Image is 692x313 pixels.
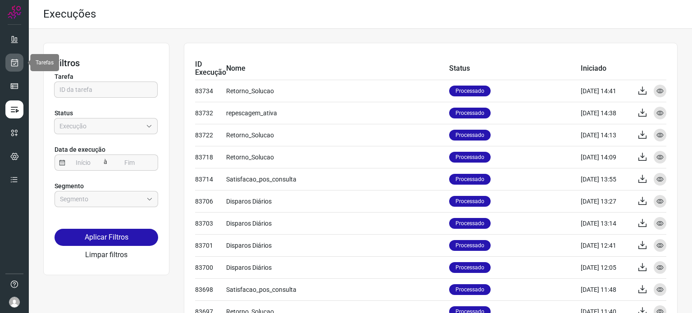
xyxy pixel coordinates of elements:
td: ID Execução [195,58,226,80]
td: [DATE] 12:41 [581,234,630,256]
td: Nome [226,58,449,80]
td: [DATE] 14:38 [581,102,630,124]
p: Processado [449,152,491,163]
p: Processado [449,174,491,185]
td: Disparos Diários [226,234,449,256]
td: 83718 [195,146,226,168]
td: [DATE] 13:55 [581,168,630,190]
img: Logo [8,5,21,19]
input: ID da tarefa [59,82,152,97]
td: 83714 [195,168,226,190]
td: [DATE] 11:48 [581,278,630,300]
input: Segmento [60,191,143,207]
td: [DATE] 13:14 [581,212,630,234]
td: Status [449,58,581,80]
td: 83706 [195,190,226,212]
td: Disparos Diários [226,190,449,212]
td: repescagem_ativa [226,102,449,124]
td: [DATE] 13:27 [581,190,630,212]
h2: Execuções [43,8,96,21]
p: Segmento [55,181,158,191]
p: Processado [449,108,491,118]
td: 83701 [195,234,226,256]
p: Processado [449,262,491,273]
p: Processado [449,196,491,207]
p: Tarefa [55,72,158,82]
td: 83700 [195,256,226,278]
td: 83698 [195,278,226,300]
input: Fim [112,155,148,170]
td: Iniciado [581,58,630,80]
td: 83734 [195,80,226,102]
td: Satisfacao_pos_consulta [226,168,449,190]
td: 83722 [195,124,226,146]
td: [DATE] 14:13 [581,124,630,146]
p: Data de execução [55,145,158,154]
td: [DATE] 12:05 [581,256,630,278]
td: [DATE] 14:09 [581,146,630,168]
img: avatar-user-boy.jpg [9,297,20,308]
td: Disparos Diários [226,256,449,278]
button: Aplicar Filtros [55,229,158,246]
input: Início [65,155,101,170]
input: Execução [59,118,142,134]
td: Satisfacao_pos_consulta [226,278,449,300]
p: Processado [449,218,491,229]
td: Disparos Diários [226,212,449,234]
td: 83732 [195,102,226,124]
p: Status [55,109,158,118]
td: 83703 [195,212,226,234]
h3: Filtros [55,58,158,68]
td: Retorno_Solucao [226,146,449,168]
td: [DATE] 14:41 [581,80,630,102]
td: Retorno_Solucao [226,124,449,146]
p: Processado [449,130,491,141]
button: Limpar filtros [85,249,127,260]
span: Tarefas [36,59,54,66]
span: à [101,154,109,170]
p: Processado [449,240,491,251]
td: Retorno_Solucao [226,80,449,102]
p: Processado [449,284,491,295]
p: Processado [449,86,491,96]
